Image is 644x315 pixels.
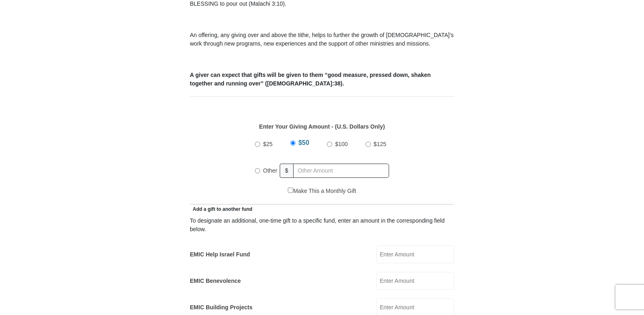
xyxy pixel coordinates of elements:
input: Other Amount [293,164,389,178]
input: Make This a Monthly Gift [288,188,293,193]
b: A giver can expect that gifts will be given to them “good measure, pressed down, shaken together ... [190,72,431,87]
label: EMIC Help Israel Fund [190,250,250,259]
input: Enter Amount [376,245,454,263]
p: An offering, any giving over and above the tithe, helps to further the growth of [DEMOGRAPHIC_DAT... [190,31,454,48]
span: Add a gift to another fund [190,206,252,212]
label: EMIC Building Projects [190,303,252,312]
label: EMIC Benevolence [190,277,241,285]
span: $ [280,164,294,178]
input: Enter Amount [376,272,454,290]
span: $125 [374,141,386,147]
span: $50 [298,139,309,146]
span: $100 [335,141,348,147]
span: Other [263,167,277,174]
strong: Enter Your Giving Amount - (U.S. Dollars Only) [259,123,385,130]
div: To designate an additional, one-time gift to a specific fund, enter an amount in the correspondin... [190,217,454,234]
span: $25 [263,141,272,147]
label: Make This a Monthly Gift [288,187,356,195]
